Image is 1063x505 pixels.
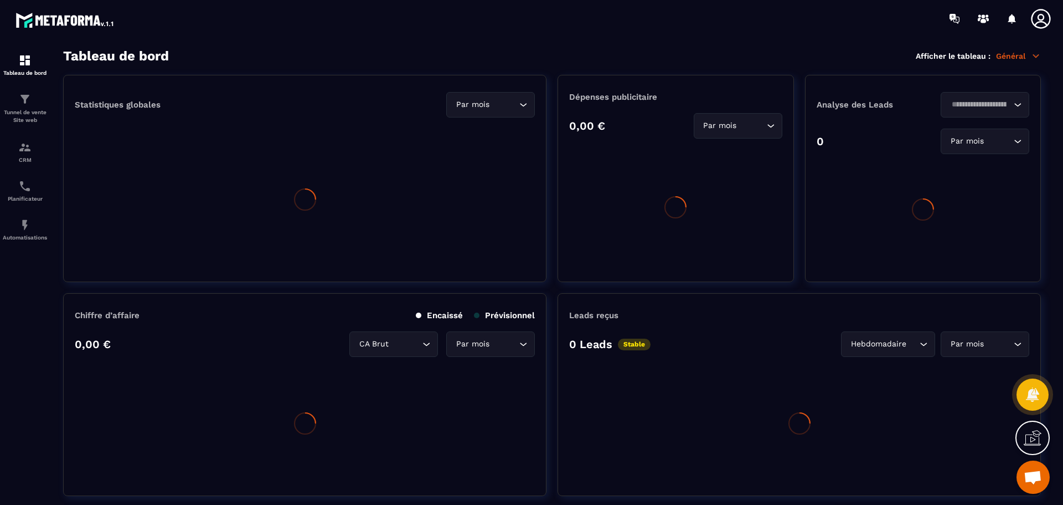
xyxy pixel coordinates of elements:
[75,310,140,320] p: Chiffre d’affaire
[492,99,517,111] input: Search for option
[841,331,935,357] div: Search for option
[948,99,1011,111] input: Search for option
[3,157,47,163] p: CRM
[63,48,169,64] h3: Tableau de bord
[474,310,535,320] p: Prévisionnel
[3,109,47,124] p: Tunnel de vente Site web
[75,338,111,351] p: 0,00 €
[357,338,391,350] span: CA Brut
[817,100,923,110] p: Analyse des Leads
[18,218,32,232] img: automations
[986,135,1011,147] input: Search for option
[941,129,1029,154] div: Search for option
[817,135,824,148] p: 0
[416,310,463,320] p: Encaissé
[18,141,32,154] img: formation
[3,45,47,84] a: formationformationTableau de bord
[569,338,612,351] p: 0 Leads
[694,113,782,139] div: Search for option
[948,135,986,147] span: Par mois
[3,196,47,202] p: Planificateur
[948,338,986,350] span: Par mois
[909,338,917,350] input: Search for option
[18,54,32,67] img: formation
[391,338,420,350] input: Search for option
[3,171,47,210] a: schedulerschedulerPlanificateur
[569,119,605,132] p: 0,00 €
[349,331,438,357] div: Search for option
[16,10,115,30] img: logo
[18,180,32,193] img: scheduler
[446,331,535,357] div: Search for option
[1016,461,1050,494] div: Ouvrir le chat
[739,120,764,132] input: Search for option
[569,92,782,102] p: Dépenses publicitaire
[996,51,1041,61] p: Général
[701,120,739,132] span: Par mois
[3,70,47,76] p: Tableau de bord
[618,339,651,350] p: Stable
[3,234,47,241] p: Automatisations
[18,93,32,106] img: formation
[916,52,990,60] p: Afficher le tableau :
[3,84,47,132] a: formationformationTunnel de vente Site web
[3,210,47,249] a: automationsautomationsAutomatisations
[492,338,517,350] input: Search for option
[569,310,618,320] p: Leads reçus
[3,132,47,171] a: formationformationCRM
[75,100,161,110] p: Statistiques globales
[986,338,1011,350] input: Search for option
[941,331,1029,357] div: Search for option
[453,99,492,111] span: Par mois
[453,338,492,350] span: Par mois
[941,92,1029,118] div: Search for option
[848,338,909,350] span: Hebdomadaire
[446,92,535,118] div: Search for option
